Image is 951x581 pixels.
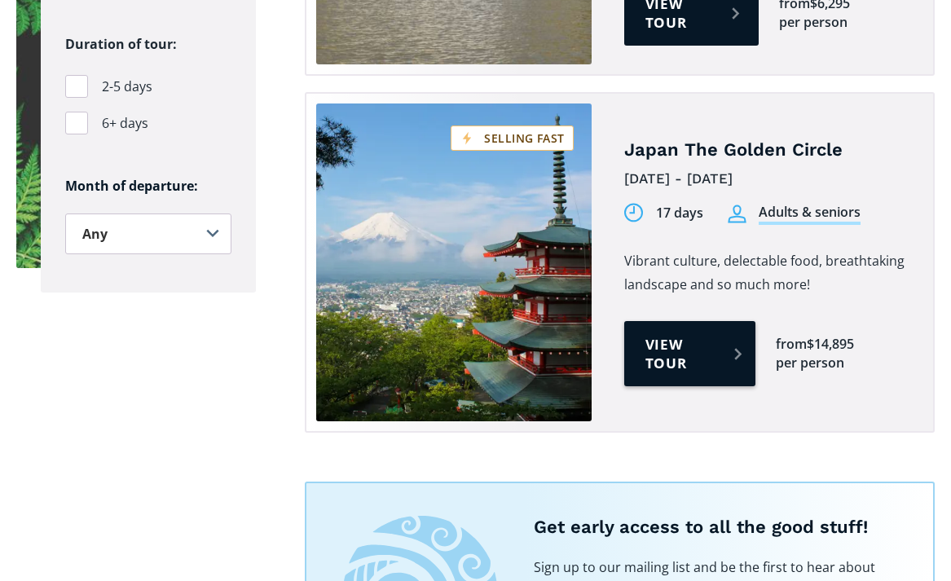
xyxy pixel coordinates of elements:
[102,76,152,98] span: 2-5 days
[624,166,909,191] div: [DATE] - [DATE]
[65,178,231,195] h6: Month of departure:
[624,321,756,386] a: View tour
[656,204,671,222] div: 17
[65,33,177,56] legend: Duration of tour:
[807,335,854,354] div: $14,895
[759,203,861,225] div: Adults & seniors
[779,13,848,32] div: per person
[776,335,807,354] div: from
[776,354,844,372] div: per person
[674,204,703,222] div: days
[624,249,909,297] p: Vibrant culture, delectable food, breathtaking landscape and so much more!
[102,112,148,134] span: 6+ days
[624,139,909,162] h4: Japan The Golden Circle
[534,516,896,539] h5: Get early access to all the good stuff!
